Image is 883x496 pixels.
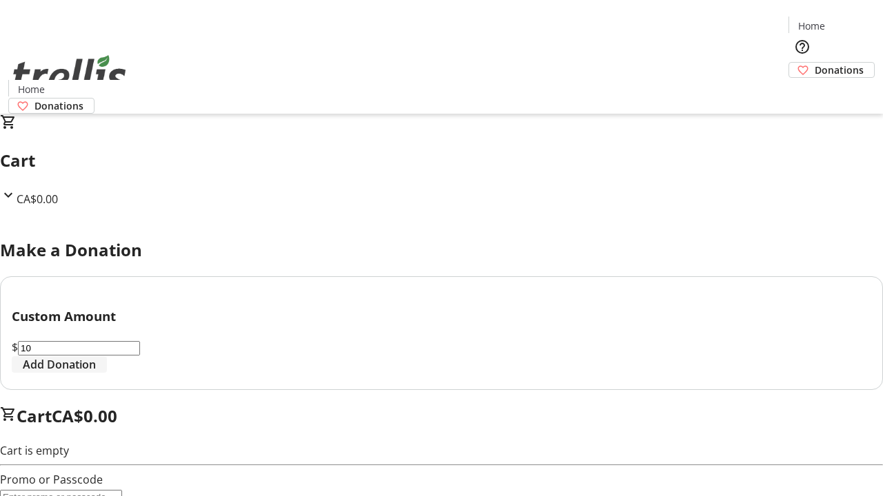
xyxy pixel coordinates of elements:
[9,82,53,96] a: Home
[12,356,107,373] button: Add Donation
[815,63,864,77] span: Donations
[8,98,95,114] a: Donations
[23,356,96,373] span: Add Donation
[18,341,140,355] input: Donation Amount
[788,78,816,105] button: Cart
[34,99,83,113] span: Donations
[18,82,45,96] span: Home
[788,62,875,78] a: Donations
[12,340,18,355] span: $
[12,307,871,326] h3: Custom Amount
[8,40,131,109] img: Orient E2E Organization J4J3ysvf7O's Logo
[789,19,833,33] a: Home
[52,404,117,427] span: CA$0.00
[798,19,825,33] span: Home
[17,192,58,207] span: CA$0.00
[788,33,816,61] button: Help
